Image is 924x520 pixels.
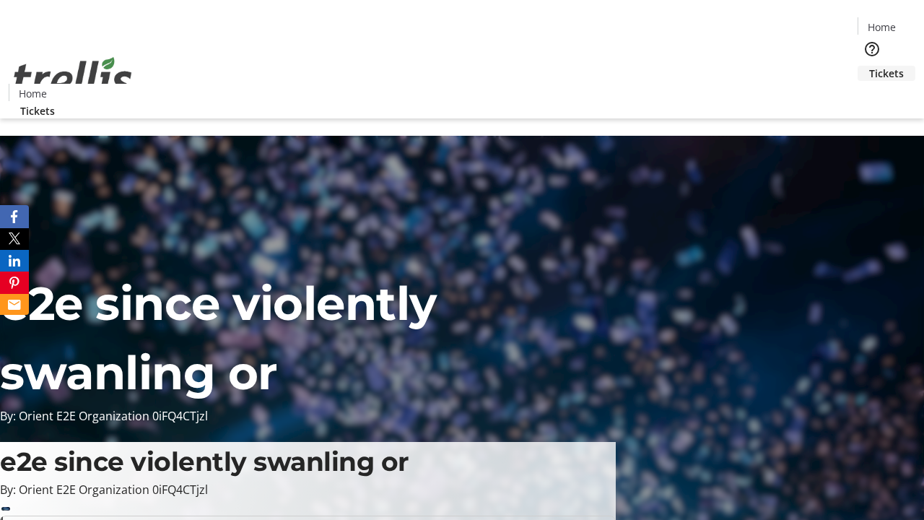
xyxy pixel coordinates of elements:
span: Home [868,19,896,35]
a: Tickets [9,103,66,118]
a: Home [9,86,56,101]
span: Tickets [20,103,55,118]
a: Home [858,19,905,35]
button: Cart [858,81,886,110]
span: Home [19,86,47,101]
a: Tickets [858,66,915,81]
button: Help [858,35,886,64]
img: Orient E2E Organization 0iFQ4CTjzl's Logo [9,41,137,113]
span: Tickets [869,66,904,81]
